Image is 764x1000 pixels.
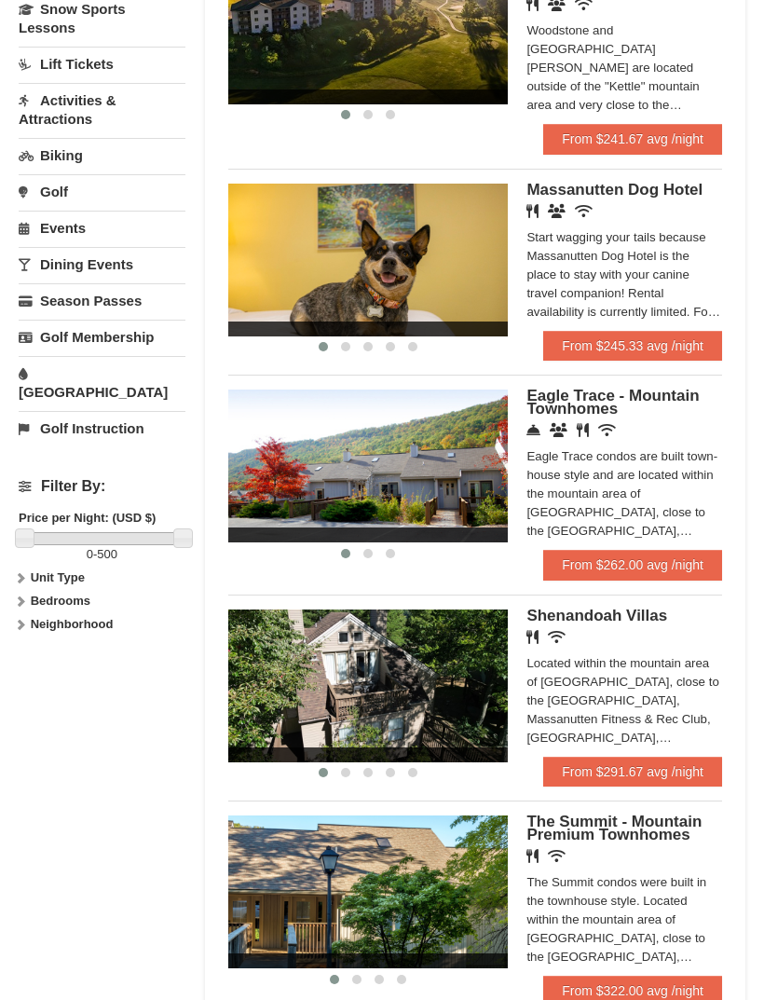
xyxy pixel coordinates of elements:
[19,211,185,245] a: Events
[577,423,589,437] i: Restaurant
[19,174,185,209] a: Golf
[526,387,699,418] span: Eagle Trace - Mountain Townhomes
[543,550,722,580] a: From $262.00 avg /night
[526,204,539,218] i: Restaurant
[19,283,185,318] a: Season Passes
[19,356,185,409] a: [GEOGRAPHIC_DATA]
[526,873,722,966] div: The Summit condos were built in the townhouse style. Located within the mountain area of [GEOGRAP...
[548,849,566,863] i: Wireless Internet (free)
[19,411,185,445] a: Golf Instruction
[548,630,566,644] i: Wireless Internet (free)
[526,181,703,199] span: Massanutten Dog Hotel
[543,331,722,361] a: From $245.33 avg /night
[526,654,722,747] div: Located within the mountain area of [GEOGRAPHIC_DATA], close to the [GEOGRAPHIC_DATA], Massanutte...
[598,423,616,437] i: Wireless Internet (free)
[526,813,702,843] span: The Summit - Mountain Premium Townhomes
[526,228,722,322] div: Start wagging your tails because Massanutten Dog Hotel is the place to stay with your canine trav...
[19,545,185,564] label: -
[526,849,539,863] i: Restaurant
[548,204,566,218] i: Banquet Facilities
[31,594,90,608] strong: Bedrooms
[19,47,185,81] a: Lift Tickets
[19,83,185,136] a: Activities & Attractions
[526,21,722,115] div: Woodstone and [GEOGRAPHIC_DATA][PERSON_NAME] are located outside of the "Kettle" mountain area an...
[526,607,667,624] span: Shenandoah Villas
[31,570,85,584] strong: Unit Type
[543,757,722,787] a: From $291.67 avg /night
[31,617,114,631] strong: Neighborhood
[19,511,156,525] strong: Price per Night: (USD $)
[97,547,117,561] span: 500
[526,630,539,644] i: Restaurant
[526,447,722,541] div: Eagle Trace condos are built town-house style and are located within the mountain area of [GEOGRA...
[575,204,593,218] i: Wireless Internet (free)
[87,547,93,561] span: 0
[19,478,185,495] h4: Filter By:
[19,138,185,172] a: Biking
[543,124,722,154] a: From $241.67 avg /night
[550,423,567,437] i: Conference Facilities
[19,320,185,354] a: Golf Membership
[19,247,185,281] a: Dining Events
[526,423,540,437] i: Concierge Desk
